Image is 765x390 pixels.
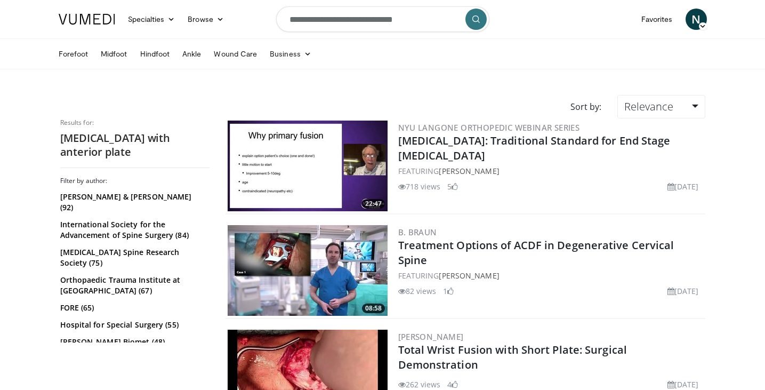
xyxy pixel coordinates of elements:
a: B. Braun [398,227,437,237]
span: Relevance [624,99,673,114]
a: [PERSON_NAME] [439,166,499,176]
a: FORE (65) [60,303,207,313]
a: [PERSON_NAME] & [PERSON_NAME] (92) [60,192,207,213]
div: Sort by: [562,95,609,118]
div: FEATURING [398,165,703,177]
h3: Filter by author: [60,177,210,185]
a: Total Wrist Fusion with Short Plate: Surgical Demonstration [398,343,627,372]
li: [DATE] [667,181,699,192]
img: VuMedi Logo [59,14,115,25]
a: Orthopaedic Trauma Institute at [GEOGRAPHIC_DATA] (67) [60,275,207,296]
li: [DATE] [667,285,699,297]
a: Hindfoot [134,43,176,65]
span: 08:58 [362,304,385,313]
li: 718 views [398,181,441,192]
a: Favorites [635,9,679,30]
a: NYU Langone Orthopedic Webinar Series [398,122,580,133]
li: [DATE] [667,379,699,390]
a: [PERSON_NAME] [439,270,499,281]
h2: [MEDICAL_DATA] with anterior plate [60,131,210,159]
a: N [686,9,707,30]
a: Treatment Options of ACDF in Degenerative Cervical Spine [398,238,674,267]
a: [MEDICAL_DATA]: Traditional Standard for End Stage [MEDICAL_DATA] [398,133,671,163]
a: [PERSON_NAME] [398,331,464,342]
a: Forefoot [52,43,95,65]
a: [PERSON_NAME] Biomet (48) [60,337,207,347]
li: 1 [443,285,454,297]
a: Ankle [176,43,207,65]
p: Results for: [60,118,210,127]
li: 5 [447,181,458,192]
a: Midfoot [94,43,134,65]
img: 3c4b4eeb-7478-4bd8-8886-1f885b422b18.300x170_q85_crop-smart_upscale.jpg [228,121,388,211]
a: Hospital for Special Surgery (55) [60,320,207,330]
img: 009a77ed-cfd7-46ce-89c5-e6e5196774e0.300x170_q85_crop-smart_upscale.jpg [228,225,388,316]
a: International Society for the Advancement of Spine Surgery (84) [60,219,207,241]
a: Wound Care [207,43,263,65]
span: 22:47 [362,199,385,209]
li: 262 views [398,379,441,390]
a: [MEDICAL_DATA] Spine Research Society (75) [60,247,207,268]
a: Browse [181,9,230,30]
a: Business [263,43,318,65]
div: FEATURING [398,270,703,281]
li: 82 views [398,285,437,297]
li: 4 [447,379,458,390]
a: 08:58 [228,225,388,316]
a: 22:47 [228,121,388,211]
a: Relevance [617,95,705,118]
input: Search topics, interventions [276,6,489,32]
a: Specialties [122,9,182,30]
